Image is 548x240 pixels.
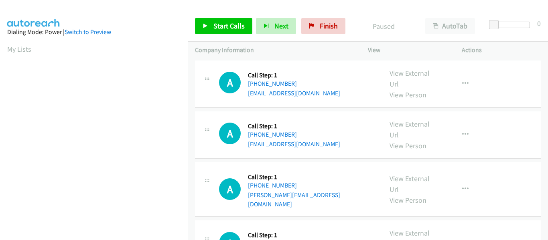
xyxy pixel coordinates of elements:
[248,80,297,87] a: [PHONE_NUMBER]
[356,21,411,32] p: Paused
[390,196,426,205] a: View Person
[219,123,241,144] div: The call is yet to be attempted
[537,18,541,29] div: 0
[274,21,288,30] span: Next
[248,122,340,130] h5: Call Step: 1
[493,22,530,28] div: Delay between calls (in seconds)
[390,141,426,150] a: View Person
[248,131,297,138] a: [PHONE_NUMBER]
[219,178,241,200] div: The call is yet to be attempted
[219,123,241,144] h1: A
[390,174,430,194] a: View External Url
[219,72,241,93] div: The call is yet to be attempted
[248,71,340,79] h5: Call Step: 1
[195,18,252,34] a: Start Calls
[256,18,296,34] button: Next
[213,21,245,30] span: Start Calls
[462,45,541,55] p: Actions
[390,69,430,89] a: View External Url
[195,45,353,55] p: Company Information
[390,119,430,139] a: View External Url
[248,173,375,181] h5: Call Step: 1
[368,45,447,55] p: View
[219,72,241,93] h1: A
[65,28,111,36] a: Switch to Preview
[425,18,475,34] button: AutoTab
[525,88,548,152] iframe: Resource Center
[248,191,340,208] a: [PERSON_NAME][EMAIL_ADDRESS][DOMAIN_NAME]
[248,231,340,239] h5: Call Step: 1
[7,44,31,54] a: My Lists
[320,21,338,30] span: Finish
[7,27,181,37] div: Dialing Mode: Power |
[248,140,340,148] a: [EMAIL_ADDRESS][DOMAIN_NAME]
[219,178,241,200] h1: A
[301,18,345,34] a: Finish
[248,89,340,97] a: [EMAIL_ADDRESS][DOMAIN_NAME]
[390,90,426,99] a: View Person
[248,182,297,189] a: [PHONE_NUMBER]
